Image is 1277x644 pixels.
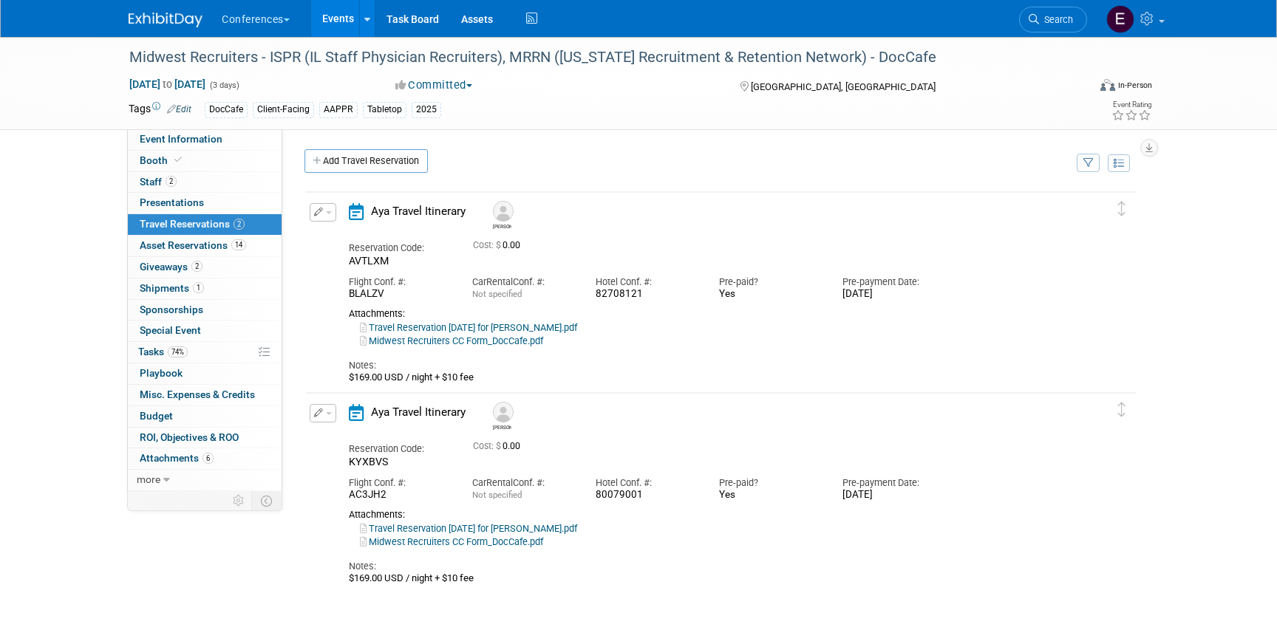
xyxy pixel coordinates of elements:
img: ExhibitDay [129,13,202,27]
i: Click and drag to move item [1118,202,1126,216]
div: $169.00 USD / night + $10 fee [349,572,1067,584]
a: Sponsorships [128,300,282,321]
a: Special Event [128,321,282,341]
i: Click and drag to move item [1118,402,1126,417]
a: Tasks74% [128,342,282,363]
td: Toggle Event Tabs [252,491,282,510]
div: Tabletop [363,102,406,117]
span: 2 [166,176,177,187]
span: Rental [486,477,513,488]
div: Jim Manning [493,422,511,431]
div: Client-Facing [253,102,314,117]
span: ROI, Objectives & ROO [140,431,239,443]
a: Add Travel Reservation [304,149,428,173]
div: Michael Graham [489,201,515,230]
div: BLALZV [349,288,450,301]
span: 2 [191,261,202,272]
span: Asset Reservations [140,239,246,251]
span: Budget [140,410,173,422]
a: more [128,470,282,490]
div: Notes: [349,560,1067,573]
div: Hotel Conf. #: [596,275,697,289]
i: Booth reservation complete [174,156,182,164]
span: Tasks [138,346,188,357]
span: Not specified [472,289,522,299]
span: Shipments [140,282,204,294]
img: Michael Graham [493,201,514,222]
span: KYXBVS [349,456,388,467]
div: Flight Conf. #: [349,476,450,490]
a: Travel Reservations2 [128,214,282,235]
div: 80079001 [596,489,697,501]
a: Giveaways2 [128,257,282,278]
a: Midwest Recruiters CC Form_DocCafe.pdf [360,335,543,346]
a: Playbook [128,363,282,384]
a: Travel Reservation [DATE] for [PERSON_NAME].pdf [360,322,577,333]
td: Tags [129,101,191,118]
div: Pre-payment Date: [842,275,944,289]
div: AC3JH2 [349,489,450,501]
span: Attachments [140,452,214,464]
span: Special Event [140,324,201,336]
span: 6 [202,453,214,464]
span: Cost: $ [473,240,503,250]
div: Michael Graham [493,222,511,230]
span: 1 [193,282,204,293]
span: [GEOGRAPHIC_DATA], [GEOGRAPHIC_DATA] [751,81,936,92]
div: Car Conf. #: [472,275,573,289]
div: Attachments: [349,509,1067,521]
div: Event Rating [1111,101,1151,109]
a: Travel Reservation [DATE] for [PERSON_NAME].pdf [360,523,577,534]
i: Aya Travel Itinerary [349,404,364,421]
div: Reservation Code: [349,241,451,255]
a: Event Information [128,129,282,150]
span: Rental [486,276,513,287]
i: Aya Travel Itinerary [349,203,364,220]
a: Edit [167,104,191,114]
a: Asset Reservations14 [128,236,282,256]
span: 2 [234,219,245,230]
span: Cost: $ [473,441,503,451]
span: Giveaways [140,261,202,273]
span: to [160,78,174,90]
div: Event Format [1000,77,1152,99]
div: 82708121 [596,288,697,301]
a: ROI, Objectives & ROO [128,428,282,448]
a: Attachments6 [128,448,282,469]
div: Attachments: [349,308,1067,320]
div: DocCafe [205,102,248,117]
span: (3 days) [208,80,239,90]
span: [DATE] [842,489,873,500]
div: 2025 [412,102,441,117]
a: Midwest Recruiters CC Form_DocCafe.pdf [360,536,543,547]
a: Booth [128,151,282,171]
span: Search [1039,14,1073,25]
span: Yes [719,288,735,299]
i: Filter by Traveler [1083,159,1094,168]
div: Pre-paid? [719,275,820,289]
a: Shipments1 [128,278,282,299]
span: 0.00 [473,240,526,250]
span: 14 [231,239,246,250]
a: Presentations [128,193,282,213]
span: Presentations [140,196,204,208]
div: Jim Manning [489,402,515,431]
div: Pre-payment Date: [842,476,944,490]
div: AAPPR [319,102,358,117]
span: AVTLXM [349,255,389,267]
div: Hotel Conf. #: [596,476,697,490]
span: Not specified [472,490,522,500]
img: Format-Inperson.png [1100,79,1115,91]
span: more [137,473,160,485]
div: Pre-paid? [719,476,820,490]
a: Budget [128,406,282,427]
span: Staff [140,176,177,188]
a: Staff2 [128,172,282,193]
div: Midwest Recruiters - ISPR (IL Staff Physician Recruiters), MRRN ([US_STATE] Recruitment & Retenti... [124,44,1065,71]
div: Reservation Code: [349,442,451,456]
a: Misc. Expenses & Credits [128,385,282,405]
span: Booth [140,154,185,166]
span: [DATE] [DATE] [129,78,206,91]
span: 0.00 [473,441,526,451]
span: Misc. Expenses & Credits [140,388,255,400]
